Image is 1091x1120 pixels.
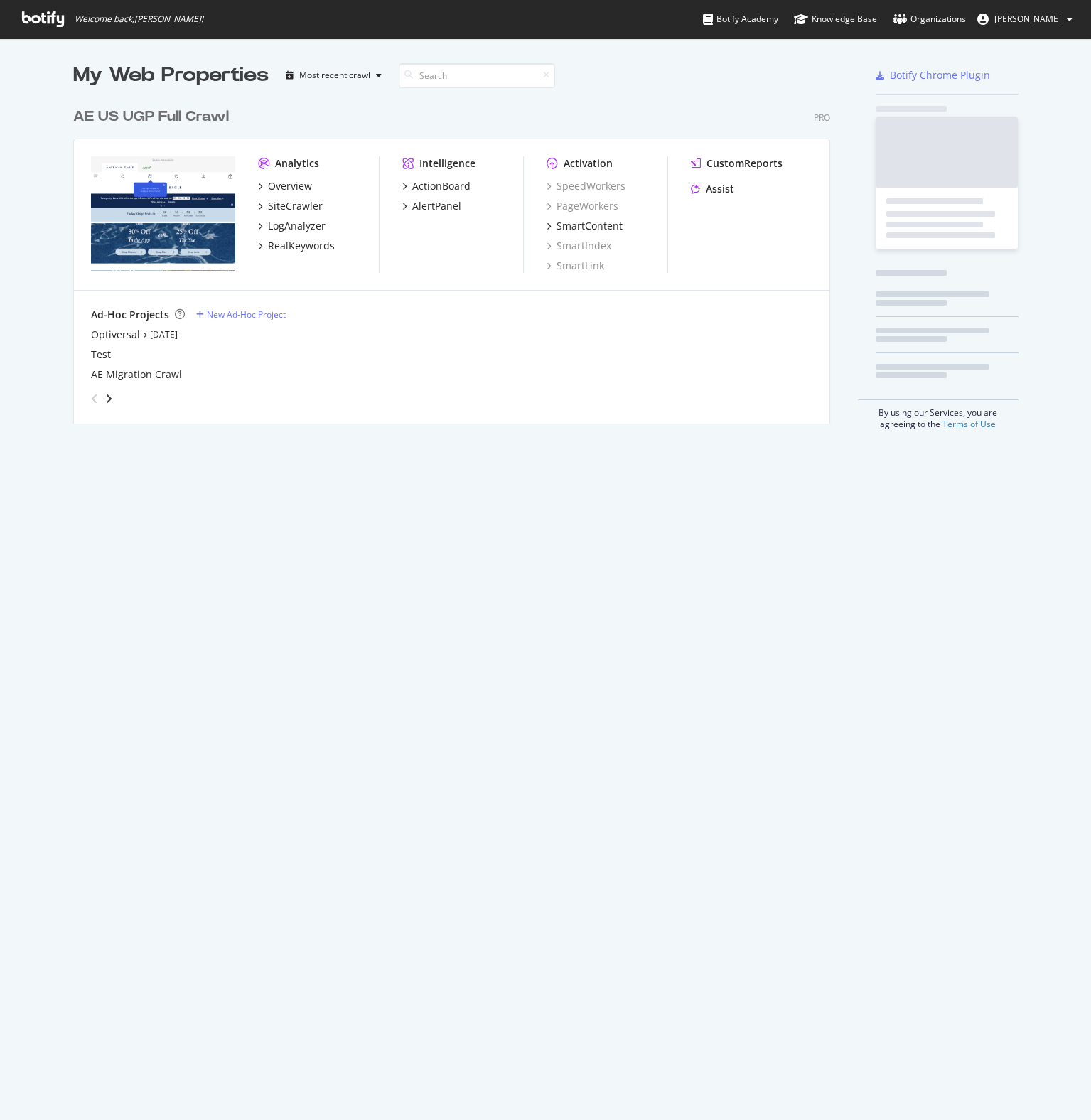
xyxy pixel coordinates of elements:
[268,179,312,193] div: Overview
[706,182,734,196] div: Assist
[412,199,461,213] div: AlertPanel
[703,12,778,26] div: Botify Academy
[557,219,623,233] div: SmartContent
[73,61,269,90] div: My Web Properties
[91,328,140,342] a: Optiversal
[275,156,319,171] div: Analytics
[564,156,613,171] div: Activation
[402,199,461,213] a: AlertPanel
[412,179,471,193] div: ActionBoard
[402,179,471,193] a: ActionBoard
[547,199,618,213] a: PageWorkers
[419,156,475,171] div: Intelligence
[104,392,114,406] div: angle-right
[268,199,323,213] div: SiteCrawler
[794,12,877,26] div: Knowledge Base
[890,68,990,82] div: Botify Chrome Plugin
[91,367,182,382] a: AE Migration Crawl
[196,308,286,321] a: New Ad-Hoc Project
[91,308,169,322] div: Ad-Hoc Projects
[91,156,235,271] img: www.ae.com
[691,156,783,171] a: CustomReports
[150,328,178,340] a: [DATE]
[258,179,312,193] a: Overview
[706,156,783,171] div: CustomReports
[547,219,623,233] a: SmartContent
[942,418,996,430] a: Terms of Use
[73,90,842,424] div: grid
[91,348,111,362] a: Test
[547,179,625,193] a: SpeedWorkers
[268,219,326,233] div: LogAnalyzer
[547,239,611,253] a: SmartIndex
[73,107,229,127] div: AE US UGP Full Crawl
[268,239,335,253] div: RealKeywords
[73,107,235,127] a: AE US UGP Full Crawl
[691,182,734,196] a: Assist
[299,71,370,80] div: Most recent crawl
[399,63,555,88] input: Search
[876,68,990,82] a: Botify Chrome Plugin
[258,239,335,253] a: RealKeywords
[258,199,323,213] a: SiteCrawler
[75,14,203,25] span: Welcome back, [PERSON_NAME] !
[547,259,604,273] a: SmartLink
[966,8,1084,31] button: [PERSON_NAME]
[893,12,966,26] div: Organizations
[280,64,387,87] button: Most recent crawl
[258,219,326,233] a: LogAnalyzer
[207,308,286,321] div: New Ad-Hoc Project
[858,399,1019,430] div: By using our Services, you are agreeing to the
[994,13,1061,25] span: Eric Hammond
[814,112,830,124] div: Pro
[85,387,104,410] div: angle-left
